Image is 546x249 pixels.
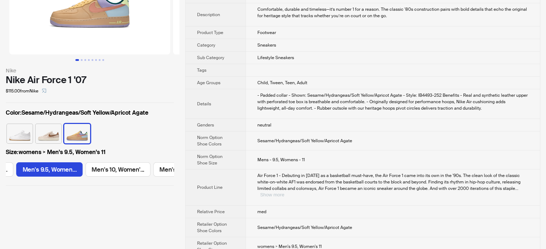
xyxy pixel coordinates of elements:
[81,59,83,61] button: Go to slide 2
[197,154,223,166] span: Norm Option Shoe Size
[92,166,144,173] span: Men's 10, Women'...
[197,135,223,147] span: Norm Option Shoe Colors
[22,166,76,173] span: Men's 9.5, Women...
[85,162,150,177] label: available
[197,185,223,190] span: Product Line
[257,55,294,61] span: Lifestyle Sneakers
[197,42,215,48] span: Category
[75,59,79,61] button: Go to slide 1
[257,6,528,19] div: Comfortable, durable and timeless—it’s number 1 for a reason. The classic '80s construction pairs...
[260,192,284,197] button: Expand
[197,209,225,215] span: Relative Price
[197,30,223,35] span: Product Type
[6,148,19,156] span: Size :
[257,92,528,111] div: - Padded collar - Shown: Sesame/Hydrangeas/Soft Yellow/Apricot Agate - Style: IB4493-252 Benefits...
[7,123,33,143] label: available
[197,221,227,234] span: Retailer Option Shoe Colors
[257,225,352,230] span: Sesame/Hydrangeas/Soft Yellow/Apricot Agate
[64,124,90,143] img: Sesame/Hydrangeas/Soft Yellow/Apricot Agate
[197,12,220,18] span: Description
[257,209,266,215] span: med
[197,101,211,107] span: Details
[257,42,276,48] span: Sneakers
[6,148,174,157] label: womens > Men's 9.5, Women's 11
[153,162,219,177] label: available
[84,59,86,61] button: Go to slide 3
[6,85,174,97] div: $115.00 from Nike
[257,122,271,128] span: neutral
[257,157,305,163] span: Mens - 9.5, Womens - 11
[36,124,61,143] img: Pearl White/Pale Ivory/Sail/Light British Tan
[257,80,307,86] span: Child, Tween, Teen, Adult
[257,172,528,198] div: Air Force 1 - Debuting in 1982 as a basketball must-have, the Air Force 1 came into its own in th...
[257,30,276,35] span: Footwear
[88,59,90,61] button: Go to slide 4
[197,55,224,61] span: Sub Category
[6,109,22,116] span: Color :
[99,59,101,61] button: Go to slide 7
[7,124,33,143] img: White/Gum Light Brown/White
[159,166,213,173] span: Men's 10.5, Wome...
[36,123,61,143] label: available
[6,67,174,75] div: Nike
[64,123,90,143] label: available
[515,186,518,191] span: ...
[92,59,93,61] button: Go to slide 5
[16,162,83,177] label: available
[197,80,220,86] span: Age Groups
[197,67,206,73] span: Tags
[6,75,174,85] div: Nike Air Force 1 '07
[95,59,97,61] button: Go to slide 6
[42,88,46,93] span: select
[257,138,352,144] span: Sesame/Hydrangeas/Soft Yellow/Apricot Agate
[197,122,214,128] span: Genders
[257,173,521,191] span: Air Force 1 - Debuting in [DATE] as a basketball must-have, the Air Force 1 came into its own in ...
[6,109,174,117] label: Sesame/Hydrangeas/Soft Yellow/Apricot Agate
[102,59,104,61] button: Go to slide 8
